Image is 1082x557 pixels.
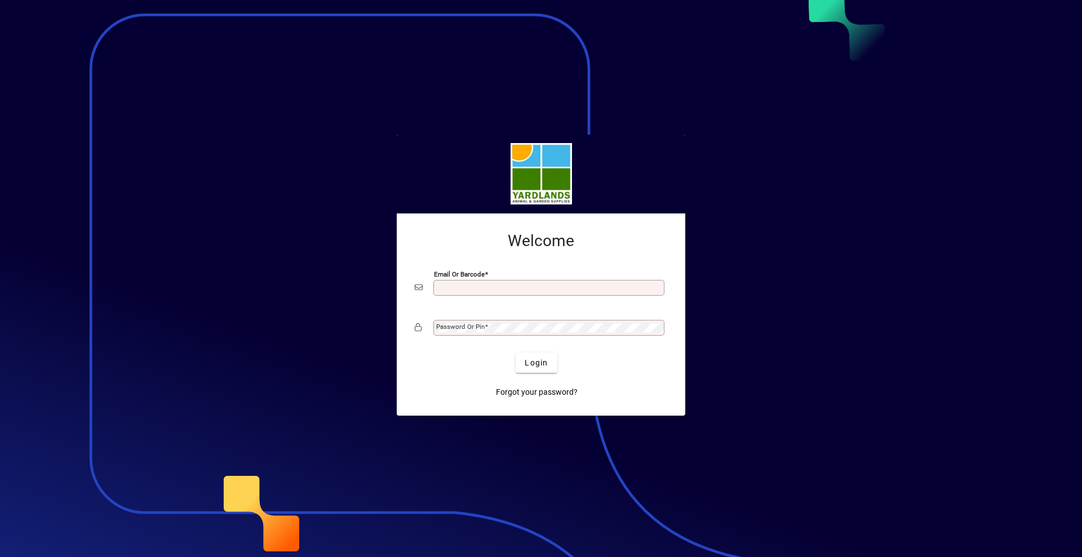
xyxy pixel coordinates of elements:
[434,270,485,278] mat-label: Email or Barcode
[496,386,578,398] span: Forgot your password?
[525,357,548,369] span: Login
[491,382,582,402] a: Forgot your password?
[516,353,557,373] button: Login
[436,323,485,331] mat-label: Password or Pin
[415,231,667,251] h2: Welcome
